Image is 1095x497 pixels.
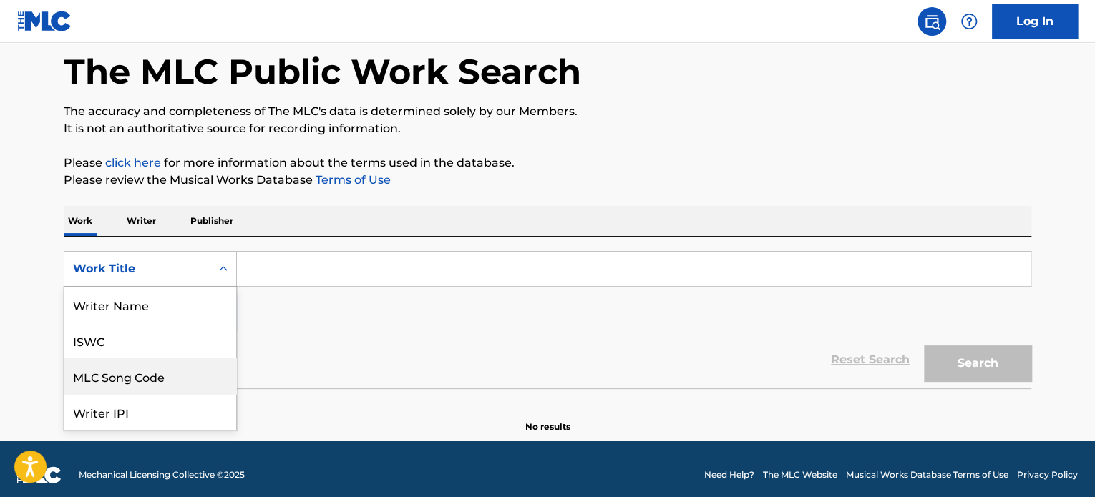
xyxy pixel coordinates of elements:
a: click here [105,156,161,169]
img: help [960,13,978,30]
span: Mechanical Licensing Collective © 2025 [79,468,245,481]
a: Privacy Policy [1017,468,1078,481]
div: Help [955,7,983,36]
img: MLC Logo [17,11,72,31]
p: The accuracy and completeness of The MLC's data is determined solely by our Members. [64,103,1031,120]
img: search [923,13,940,30]
p: Publisher [186,206,238,236]
div: Work Title [73,260,202,277]
div: Writer IPI [64,394,236,430]
p: Please review the Musical Works Database [64,172,1031,189]
a: Log In [992,4,1078,39]
div: Publisher Name [64,430,236,466]
p: It is not an authoritative source for recording information. [64,120,1031,137]
form: Search Form [64,251,1031,388]
p: Please for more information about the terms used in the database. [64,154,1031,172]
a: Public Search [918,7,946,36]
p: Work [64,206,97,236]
a: Terms of Use [313,173,391,187]
a: The MLC Website [763,468,837,481]
p: Writer [122,206,160,236]
div: MLC Song Code [64,358,236,394]
div: ISWC [64,323,236,358]
p: No results [525,403,570,433]
a: Need Help? [704,468,754,481]
h1: The MLC Public Work Search [64,50,581,93]
a: Musical Works Database Terms of Use [846,468,1008,481]
div: Writer Name [64,287,236,323]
